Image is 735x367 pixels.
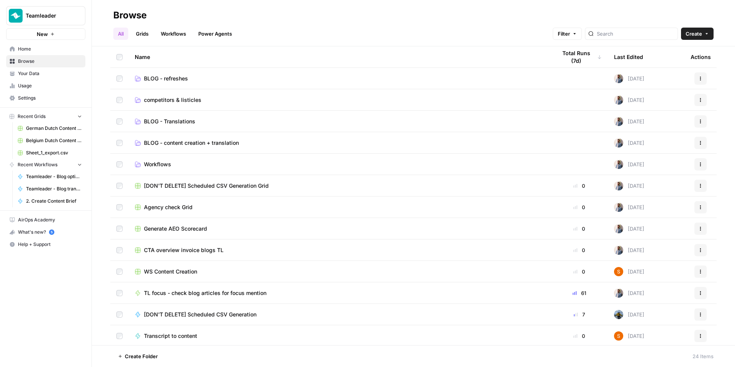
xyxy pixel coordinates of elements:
[614,288,623,298] img: 542af2wjek5zirkck3dd1n2hljhm
[7,226,85,238] div: What's new?
[6,111,85,122] button: Recent Grids
[614,181,644,190] div: [DATE]
[614,288,644,298] div: [DATE]
[18,95,82,102] span: Settings
[614,246,644,255] div: [DATE]
[144,332,197,340] span: Transcript to content
[144,182,269,190] span: [DON'T DELETE] Scheduled CSV Generation Grid
[557,311,602,318] div: 7
[26,198,82,205] span: 2. Create Content Brief
[614,117,623,126] img: 542af2wjek5zirkck3dd1n2hljhm
[614,138,644,147] div: [DATE]
[194,28,237,40] a: Power Agents
[557,46,602,67] div: Total Runs (7d)
[614,331,644,341] div: [DATE]
[18,216,82,223] span: AirOps Academy
[614,203,644,212] div: [DATE]
[26,173,82,180] span: Teamleader - Blog optimalisatie voorstellen
[144,246,224,254] span: CTA overview invoice blogs TL
[144,75,188,82] span: BLOG - refreshes
[614,95,644,105] div: [DATE]
[144,289,266,297] span: TL focus - check blog articles for focus mention
[6,92,85,104] a: Settings
[557,225,602,233] div: 0
[135,118,544,125] a: BLOG - Translations
[6,55,85,67] a: Browse
[614,224,644,233] div: [DATE]
[597,30,675,38] input: Search
[113,9,147,21] div: Browse
[691,46,711,67] div: Actions
[135,182,544,190] a: [DON'T DELETE] Scheduled CSV Generation Grid
[144,203,193,211] span: Agency check Grid
[113,28,128,40] a: All
[18,113,46,120] span: Recent Grids
[6,6,85,25] button: Workspace: Teamleader
[135,311,544,318] a: [DON'T DELETE] Scheduled CSV Generation
[135,246,544,254] a: CTA overview invoice blogs TL
[144,311,256,318] span: [DON'T DELETE] Scheduled CSV Generation
[135,139,544,147] a: BLOG - content creation + translation
[614,74,644,83] div: [DATE]
[135,161,544,168] a: Workflows
[125,352,158,360] span: Create Folder
[135,46,544,67] div: Name
[6,214,85,226] a: AirOps Academy
[135,225,544,233] a: Generate AEO Scorecard
[557,182,602,190] div: 0
[557,246,602,254] div: 0
[144,118,195,125] span: BLOG - Translations
[14,147,85,159] a: Sheet_1_export.csv
[614,95,623,105] img: 542af2wjek5zirkck3dd1n2hljhm
[6,80,85,92] a: Usage
[686,30,702,38] span: Create
[558,30,570,38] span: Filter
[614,246,623,255] img: 542af2wjek5zirkck3dd1n2hljhm
[614,224,623,233] img: 542af2wjek5zirkck3dd1n2hljhm
[18,46,82,52] span: Home
[26,137,82,144] span: Belgium Dutch Content Creation
[144,139,239,147] span: BLOG - content creation + translation
[614,310,623,319] img: in3glgvnhn2s7o88ssfh1l1h6f6j
[6,226,85,238] button: What's new? 5
[26,12,72,20] span: Teamleader
[135,289,544,297] a: TL focus - check blog articles for focus mention
[553,28,582,40] button: Filter
[6,67,85,80] a: Your Data
[681,28,714,40] button: Create
[693,352,714,360] div: 24 Items
[18,58,82,65] span: Browse
[26,125,82,132] span: German Dutch Content Creation
[14,183,85,195] a: Teamleader - Blog translator - V3
[51,230,52,234] text: 5
[131,28,153,40] a: Grids
[37,30,48,38] span: New
[614,203,623,212] img: 542af2wjek5zirkck3dd1n2hljhm
[6,43,85,55] a: Home
[18,161,57,168] span: Recent Workflows
[14,195,85,207] a: 2. Create Content Brief
[144,225,207,233] span: Generate AEO Scorecard
[18,241,82,248] span: Help + Support
[14,134,85,147] a: Belgium Dutch Content Creation
[26,149,82,156] span: Sheet_1_export.csv
[614,267,623,276] img: y5w7aucoxux127fbokselpcfhhxb
[135,203,544,211] a: Agency check Grid
[557,203,602,211] div: 0
[14,170,85,183] a: Teamleader - Blog optimalisatie voorstellen
[614,181,623,190] img: 542af2wjek5zirkck3dd1n2hljhm
[18,70,82,77] span: Your Data
[144,268,197,275] span: WS Content Creation
[6,28,85,40] button: New
[614,331,623,341] img: y5w7aucoxux127fbokselpcfhhxb
[9,9,23,23] img: Teamleader Logo
[14,122,85,134] a: German Dutch Content Creation
[614,117,644,126] div: [DATE]
[614,74,623,83] img: 542af2wjek5zirkck3dd1n2hljhm
[135,96,544,104] a: competitors & listicles
[614,138,623,147] img: 542af2wjek5zirkck3dd1n2hljhm
[26,185,82,192] span: Teamleader - Blog translator - V3
[6,159,85,170] button: Recent Workflows
[135,75,544,82] a: BLOG - refreshes
[557,268,602,275] div: 0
